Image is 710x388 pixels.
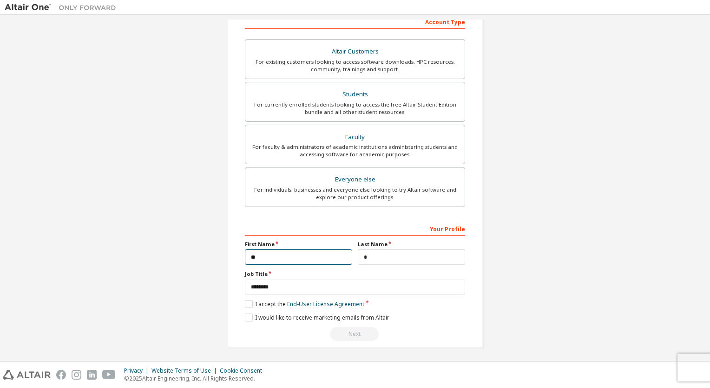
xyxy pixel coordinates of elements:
[251,45,459,58] div: Altair Customers
[287,300,364,308] a: End-User License Agreement
[251,58,459,73] div: For existing customers looking to access software downloads, HPC resources, community, trainings ...
[245,221,465,236] div: Your Profile
[124,367,151,375] div: Privacy
[102,370,116,380] img: youtube.svg
[245,241,352,248] label: First Name
[220,367,268,375] div: Cookie Consent
[358,241,465,248] label: Last Name
[151,367,220,375] div: Website Terms of Use
[251,101,459,116] div: For currently enrolled students looking to access the free Altair Student Edition bundle and all ...
[251,143,459,158] div: For faculty & administrators of academic institutions administering students and accessing softwa...
[251,186,459,201] div: For individuals, businesses and everyone else looking to try Altair software and explore our prod...
[245,270,465,278] label: Job Title
[251,131,459,144] div: Faculty
[245,14,465,29] div: Account Type
[87,370,97,380] img: linkedin.svg
[245,314,389,321] label: I would like to receive marketing emails from Altair
[72,370,81,380] img: instagram.svg
[3,370,51,380] img: altair_logo.svg
[5,3,121,12] img: Altair One
[124,375,268,382] p: © 2025 Altair Engineering, Inc. All Rights Reserved.
[56,370,66,380] img: facebook.svg
[245,300,364,308] label: I accept the
[251,173,459,186] div: Everyone else
[245,327,465,341] div: Read and acccept EULA to continue
[251,88,459,101] div: Students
